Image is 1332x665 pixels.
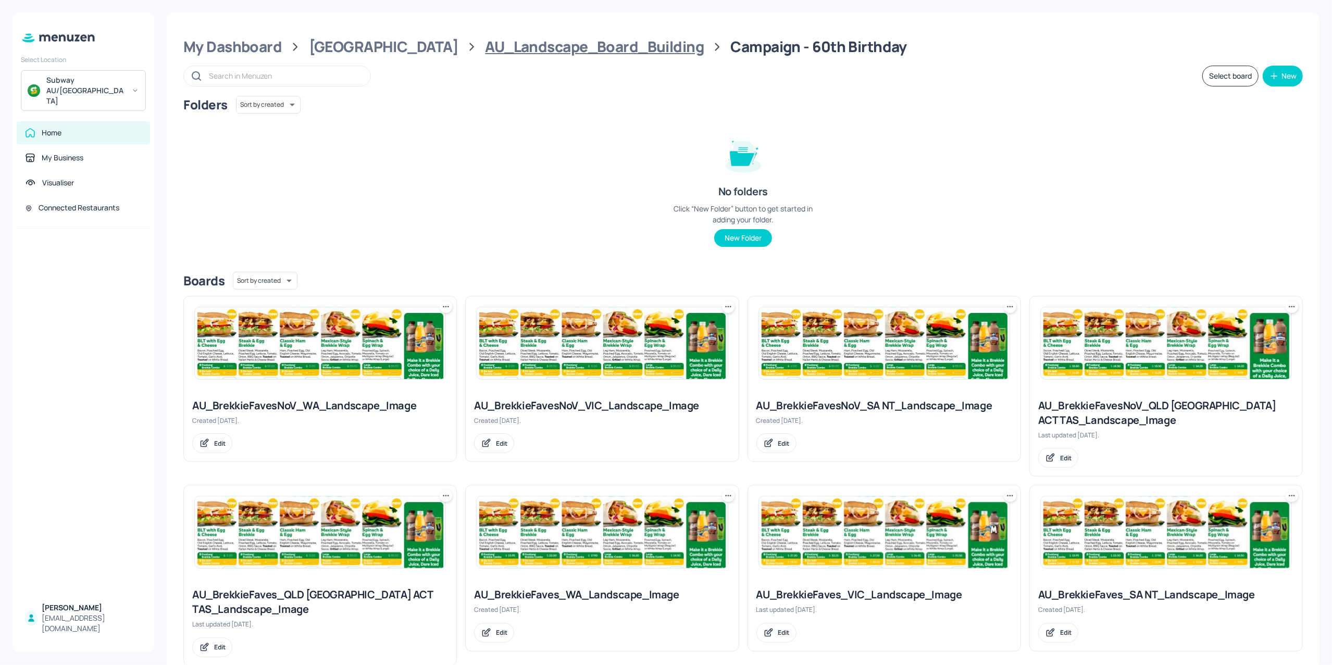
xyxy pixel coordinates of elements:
div: Created [DATE]. [756,416,1012,425]
div: Connected Restaurants [39,203,119,213]
div: Edit [1060,454,1072,462]
img: 2025-08-13-1755052488882tu52zlxrh0d.jpeg [477,307,727,379]
div: Visualiser [42,178,74,188]
button: Select board [1202,66,1259,86]
input: Search in Menuzen [209,68,360,83]
div: AU_BrekkieFaves_VIC_Landscape_Image [756,587,1012,602]
div: Created [DATE]. [192,416,448,425]
button: New [1263,66,1303,86]
div: Edit [214,439,226,448]
div: Folders [183,96,228,113]
div: Last updated [DATE]. [1038,431,1294,440]
div: AU_BrekkieFaves_QLD [GEOGRAPHIC_DATA] ACT TAS_Landscape_Image [192,587,448,617]
div: Edit [778,439,790,448]
button: New Folder [714,229,772,247]
img: 2025-08-13-1755052488882tu52zlxrh0d.jpeg [195,496,445,568]
div: No folders [718,184,768,199]
div: [PERSON_NAME] [42,603,142,613]
img: 2025-08-27-175625429720232v8ygvb21l.jpeg [759,496,1010,568]
div: Edit [496,628,507,637]
img: 2025-08-13-17550515790531wlu5d8p5b8.jpeg [477,496,727,568]
div: Sort by created [236,94,301,115]
div: Edit [1060,628,1072,637]
div: AU_BrekkieFavesNoV_VIC_Landscape_Image [474,398,730,413]
div: Boards [183,272,225,289]
div: AU_BrekkieFavesNoV_WA_Landscape_Image [192,398,448,413]
img: 2025-08-13-1755052488882tu52zlxrh0d.jpeg [195,307,445,379]
div: AU_BrekkieFaves_WA_Landscape_Image [474,587,730,602]
div: Edit [778,628,790,637]
div: [GEOGRAPHIC_DATA] [309,37,458,56]
div: Select Location [21,55,146,64]
div: Home [42,128,61,138]
img: 2025-08-13-1755052488882tu52zlxrh0d.jpeg [759,307,1010,379]
div: Sort by created [233,270,297,291]
img: folder-empty [717,128,769,180]
div: Subway AU/[GEOGRAPHIC_DATA] [46,75,125,106]
div: AU_BrekkieFavesNoV_QLD [GEOGRAPHIC_DATA] ACT TAS_Landscape_Image [1038,398,1294,428]
div: AU_BrekkieFaves_SA NT_Landscape_Image [1038,587,1294,602]
img: avatar [28,84,40,97]
div: Campaign - 60th Birthday [731,37,907,56]
img: 2025-08-14-175514661442377zu8y18a7v.jpeg [1041,307,1291,379]
div: Created [DATE]. [474,605,730,614]
div: [EMAIL_ADDRESS][DOMAIN_NAME] [42,613,142,634]
div: My Business [42,153,83,163]
img: 2025-08-13-17550515790531wlu5d8p5b8.jpeg [1041,496,1291,568]
div: Created [DATE]. [474,416,730,425]
div: Edit [214,643,226,651]
div: Edit [496,439,507,448]
div: Last updated [DATE]. [756,605,1012,614]
div: AU_Landscape_Board_Building [485,37,704,56]
div: Last updated [DATE]. [192,620,448,629]
div: Created [DATE]. [1038,605,1294,614]
div: Click “New Folder” button to get started in adding your folder. [665,203,821,225]
div: New [1281,72,1297,80]
div: My Dashboard [183,37,282,56]
div: AU_BrekkieFavesNoV_SA NT_Landscape_Image [756,398,1012,413]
